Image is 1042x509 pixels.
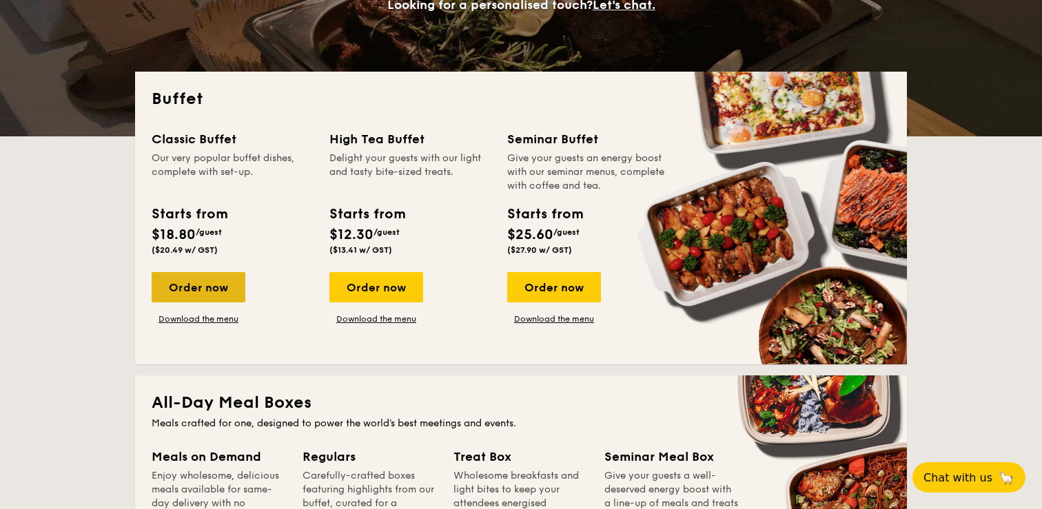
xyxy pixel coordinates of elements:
div: Starts from [507,204,582,225]
div: Classic Buffet [152,129,313,149]
div: Give your guests an energy boost with our seminar menus, complete with coffee and tea. [507,152,668,193]
span: /guest [196,227,222,237]
button: Chat with us🦙 [912,462,1025,492]
span: $25.60 [507,227,553,243]
a: Download the menu [507,313,601,324]
a: Download the menu [152,313,245,324]
div: Delight your guests with our light and tasty bite-sized treats. [329,152,491,193]
span: $18.80 [152,227,196,243]
span: $12.30 [329,227,374,243]
span: ($27.90 w/ GST) [507,245,572,255]
h2: Buffet [152,88,890,110]
div: High Tea Buffet [329,129,491,149]
span: /guest [374,227,400,237]
div: Regulars [303,447,437,466]
div: Order now [152,272,245,302]
span: /guest [553,227,580,237]
div: Meals crafted for one, designed to power the world's best meetings and events. [152,417,890,430]
h2: All-Day Meal Boxes [152,392,890,414]
div: Order now [507,272,601,302]
span: ($13.41 w/ GST) [329,245,392,255]
span: 🦙 [998,470,1014,486]
div: Our very popular buffet dishes, complete with set-up. [152,152,313,193]
div: Starts from [329,204,405,225]
div: Meals on Demand [152,447,286,466]
div: Order now [329,272,423,302]
div: Starts from [152,204,227,225]
div: Seminar Buffet [507,129,668,149]
div: Treat Box [453,447,588,466]
div: Seminar Meal Box [604,447,739,466]
span: ($20.49 w/ GST) [152,245,218,255]
a: Download the menu [329,313,423,324]
span: Chat with us [923,471,992,484]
